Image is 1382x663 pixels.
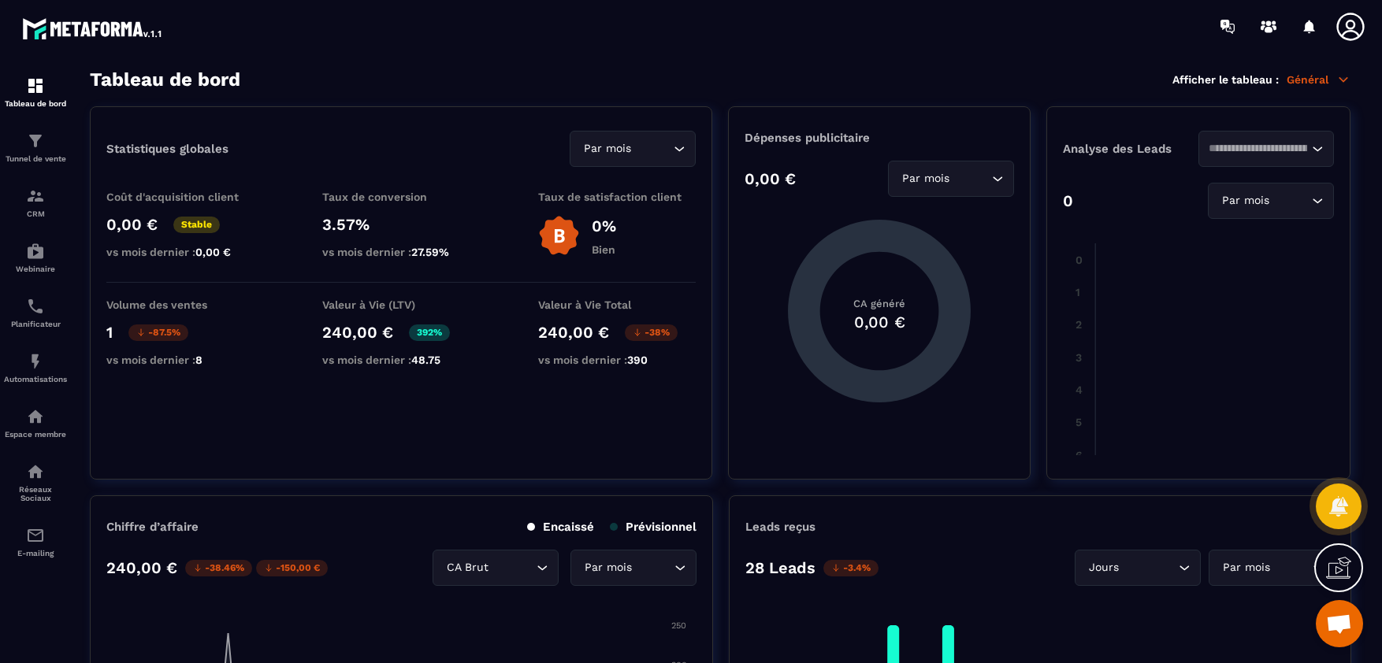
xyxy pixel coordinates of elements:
p: 240,00 € [322,323,393,342]
img: formation [26,76,45,95]
input: Search for option [634,140,670,157]
p: Leads reçus [745,520,815,534]
img: formation [26,131,45,150]
p: E-mailing [4,549,67,557]
img: logo [22,14,164,43]
img: scheduler [26,297,45,316]
tspan: 0 [1076,254,1083,266]
p: Valeur à Vie (LTV) [322,298,480,311]
p: Stable [173,217,220,233]
p: vs mois dernier : [106,246,264,258]
img: formation [26,187,45,206]
p: 240,00 € [106,558,177,577]
p: -38.46% [185,560,252,576]
a: social-networksocial-networkRéseaux Sociaux [4,450,67,514]
a: automationsautomationsWebinaire [4,230,67,285]
div: Search for option [1208,183,1334,219]
div: Search for option [433,550,559,586]
p: CRM [4,209,67,218]
a: formationformationCRM [4,175,67,230]
span: Par mois [898,170,953,187]
p: -150,00 € [256,560,328,576]
input: Search for option [953,170,988,187]
p: 0,00 € [106,215,158,234]
tspan: 6 [1076,449,1083,461]
p: Taux de satisfaction client [538,191,696,203]
input: Search for option [635,559,671,576]
span: Par mois [1219,559,1273,576]
p: Volume des ventes [106,298,264,311]
div: Search for option [888,161,1014,197]
p: Prévisionnel [610,520,697,534]
p: Analyse des Leads [1063,142,1198,156]
span: CA Brut [443,559,492,576]
p: Coût d'acquisition client [106,191,264,203]
span: 48.75 [411,354,440,366]
p: Statistiques globales [106,142,228,156]
input: Search for option [492,559,533,576]
img: automations [26,352,45,371]
div: Search for option [1209,550,1335,586]
tspan: 5 [1076,416,1082,428]
p: vs mois dernier : [106,354,264,366]
a: formationformationTableau de bord [4,65,67,120]
p: -38% [625,324,678,341]
span: 27.59% [411,246,449,258]
p: 392% [409,324,450,341]
p: -3.4% [823,560,879,576]
p: Général [1287,72,1350,87]
input: Search for option [1209,140,1308,157]
h3: Tableau de bord [90,69,240,91]
p: 240,00 € [538,323,609,342]
a: automationsautomationsEspace membre [4,395,67,450]
span: Par mois [580,140,634,157]
p: Encaissé [527,520,594,534]
div: Search for option [570,550,697,586]
p: vs mois dernier : [322,354,480,366]
p: Espace membre [4,430,67,439]
p: -87.5% [128,324,188,341]
a: Ouvrir le chat [1316,600,1363,647]
img: b-badge-o.b3b20ee6.svg [538,215,580,257]
img: social-network [26,462,45,481]
input: Search for option [1273,559,1309,576]
p: Tableau de bord [4,99,67,108]
span: Jours [1085,559,1122,576]
span: 0,00 € [195,246,231,258]
p: 0 [1063,191,1073,210]
p: 1 [106,323,113,342]
div: Search for option [1075,550,1201,586]
span: Par mois [1218,192,1272,209]
p: Planificateur [4,320,67,328]
p: 3.57% [322,215,480,234]
p: 0,00 € [745,169,796,188]
tspan: 3 [1076,351,1082,364]
div: Search for option [1198,131,1334,167]
input: Search for option [1122,559,1175,576]
tspan: 1 [1076,286,1080,298]
p: 28 Leads [745,558,815,577]
a: schedulerschedulerPlanificateur [4,285,67,340]
p: Bien [592,243,616,256]
p: Taux de conversion [322,191,480,203]
tspan: 4 [1076,383,1083,396]
input: Search for option [1272,192,1308,209]
p: Dépenses publicitaire [745,131,1014,145]
a: automationsautomationsAutomatisations [4,340,67,395]
p: Réseaux Sociaux [4,485,67,502]
p: Valeur à Vie Total [538,298,696,311]
p: vs mois dernier : [538,354,696,366]
p: Webinaire [4,265,67,273]
p: Chiffre d’affaire [106,520,199,534]
span: 8 [195,354,202,366]
span: Par mois [581,559,635,576]
p: Automatisations [4,375,67,383]
a: emailemailE-mailing [4,514,67,569]
p: 0% [592,217,616,235]
span: 390 [627,354,648,366]
img: automations [26,242,45,261]
p: Tunnel de vente [4,154,67,163]
tspan: 250 [671,620,686,631]
img: email [26,526,45,545]
div: Search for option [570,131,696,167]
